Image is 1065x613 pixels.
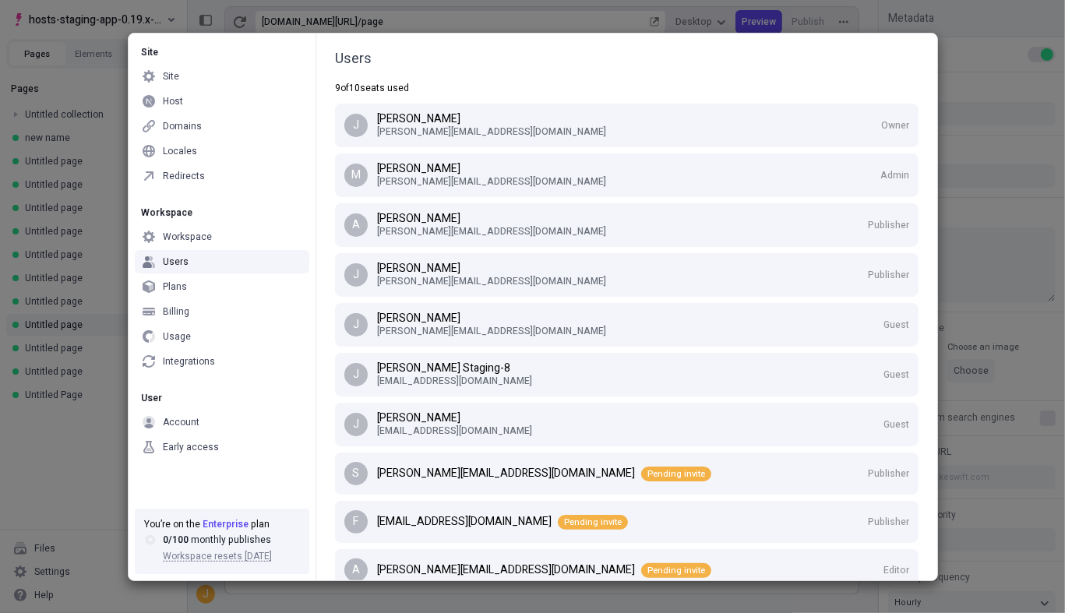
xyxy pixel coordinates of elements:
[163,145,197,157] div: Locales
[163,533,189,547] span: 0 / 100
[883,564,909,576] span: Editor
[344,413,368,436] div: J
[883,418,909,431] span: Guest
[163,255,189,268] div: Users
[191,533,271,547] span: monthly publishes
[564,516,622,527] span: Pending invite
[883,319,909,331] span: Guest
[880,169,909,181] span: Admin
[163,549,272,563] span: Workspace resets [DATE]
[377,425,883,437] p: [EMAIL_ADDRESS][DOMAIN_NAME]
[344,363,368,386] div: J
[344,263,368,287] div: J
[163,355,215,368] div: Integrations
[344,114,368,137] div: j
[647,467,705,479] span: Pending invite
[163,231,212,243] div: Workspace
[203,517,249,531] span: Enterprise
[377,516,552,528] p: [EMAIL_ADDRESS][DOMAIN_NAME]
[135,46,309,58] div: Site
[883,368,909,381] span: Guest
[868,516,909,528] span: Publisher
[377,213,868,225] p: [PERSON_NAME]
[377,262,868,275] p: [PERSON_NAME]
[163,95,183,107] div: Host
[377,412,883,425] p: [PERSON_NAME]
[377,467,635,480] p: [PERSON_NAME][EMAIL_ADDRESS][DOMAIN_NAME]
[868,269,909,281] span: Publisher
[335,49,372,69] div: Users
[163,120,202,132] div: Domains
[344,510,368,534] div: f
[163,170,205,182] div: Redirects
[163,305,189,318] div: Billing
[377,175,880,188] p: [PERSON_NAME][EMAIL_ADDRESS][DOMAIN_NAME]
[163,441,219,453] div: Early access
[163,416,199,428] div: Account
[344,313,368,336] div: J
[377,564,635,576] p: [PERSON_NAME][EMAIL_ADDRESS][DOMAIN_NAME]
[344,164,368,187] div: M
[144,518,300,530] div: You’re on the plan
[135,392,309,404] div: User
[868,219,909,231] span: Publisher
[163,280,187,293] div: Plans
[344,462,368,485] div: s
[377,163,880,175] p: [PERSON_NAME]
[344,213,368,237] div: A
[163,70,179,83] div: Site
[377,113,881,125] p: [PERSON_NAME]
[377,312,883,325] p: [PERSON_NAME]
[377,375,883,387] p: [EMAIL_ADDRESS][DOMAIN_NAME]
[344,558,368,582] div: a
[377,225,868,238] p: [PERSON_NAME][EMAIL_ADDRESS][DOMAIN_NAME]
[335,82,919,94] div: 9 of 10 seats used
[377,325,883,337] p: [PERSON_NAME][EMAIL_ADDRESS][DOMAIN_NAME]
[163,330,191,343] div: Usage
[647,564,705,576] span: Pending invite
[377,362,883,375] p: [PERSON_NAME] Staging-8
[868,467,909,480] span: Publisher
[377,275,868,287] p: [PERSON_NAME][EMAIL_ADDRESS][DOMAIN_NAME]
[377,125,881,138] p: [PERSON_NAME][EMAIL_ADDRESS][DOMAIN_NAME]
[135,206,309,219] div: Workspace
[881,119,909,132] span: Owner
